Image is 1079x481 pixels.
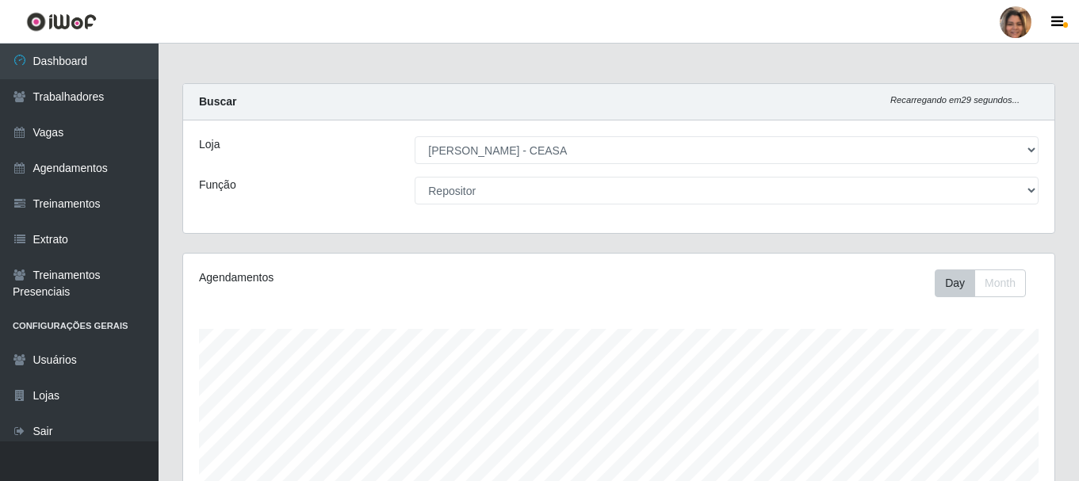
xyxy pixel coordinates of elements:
[199,269,535,286] div: Agendamentos
[935,269,975,297] button: Day
[935,269,1026,297] div: First group
[974,269,1026,297] button: Month
[199,95,236,108] strong: Buscar
[199,136,220,153] label: Loja
[935,269,1039,297] div: Toolbar with button groups
[890,95,1020,105] i: Recarregando em 29 segundos...
[199,177,236,193] label: Função
[26,12,97,32] img: CoreUI Logo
